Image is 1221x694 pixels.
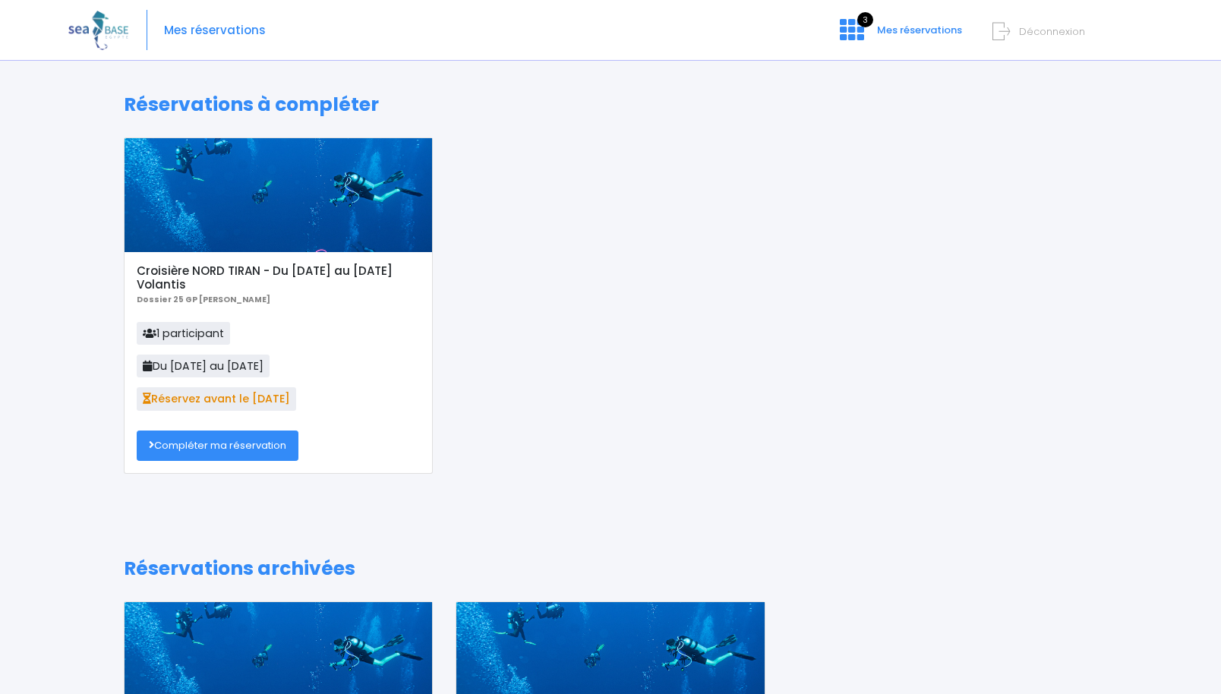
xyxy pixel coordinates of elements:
[137,431,298,461] a: Compléter ma réservation
[137,264,420,292] h5: Croisière NORD TIRAN - Du [DATE] au [DATE] Volantis
[137,387,296,410] span: Réservez avant le [DATE]
[137,322,230,345] span: 1 participant
[137,294,270,305] b: Dossier 25 GP [PERSON_NAME]
[828,28,971,43] a: 3 Mes réservations
[124,93,1098,116] h1: Réservations à compléter
[1019,24,1085,39] span: Déconnexion
[857,12,873,27] span: 3
[137,355,270,377] span: Du [DATE] au [DATE]
[124,557,1098,580] h1: Réservations archivées
[877,23,962,37] span: Mes réservations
